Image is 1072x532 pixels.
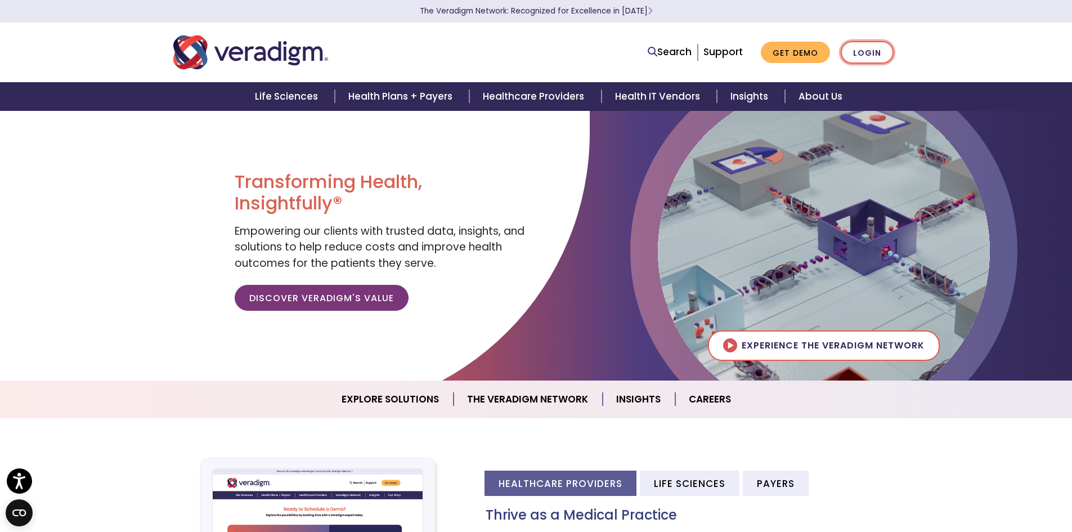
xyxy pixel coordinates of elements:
a: Careers [675,385,744,414]
a: Support [703,45,743,59]
li: Payers [743,471,809,496]
a: About Us [785,82,856,111]
a: Life Sciences [241,82,335,111]
a: Discover Veradigm's Value [235,285,409,311]
h1: Transforming Health, Insightfully® [235,171,527,214]
button: Open CMP widget [6,499,33,526]
a: Health Plans + Payers [335,82,469,111]
span: Learn More [648,6,653,16]
li: Healthcare Providers [485,471,636,496]
a: The Veradigm Network [454,385,603,414]
a: Health IT Vendors [602,82,717,111]
a: Insights [603,385,675,414]
img: Veradigm logo [173,34,328,71]
a: Login [841,41,894,64]
li: Life Sciences [640,471,739,496]
span: Empowering our clients with trusted data, insights, and solutions to help reduce costs and improv... [235,223,524,271]
a: The Veradigm Network: Recognized for Excellence in [DATE]Learn More [420,6,653,16]
a: Search [648,44,692,60]
a: Healthcare Providers [469,82,601,111]
a: Insights [717,82,785,111]
h3: Thrive as a Medical Practice [486,507,899,524]
a: Explore Solutions [328,385,454,414]
a: Get Demo [761,42,830,64]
